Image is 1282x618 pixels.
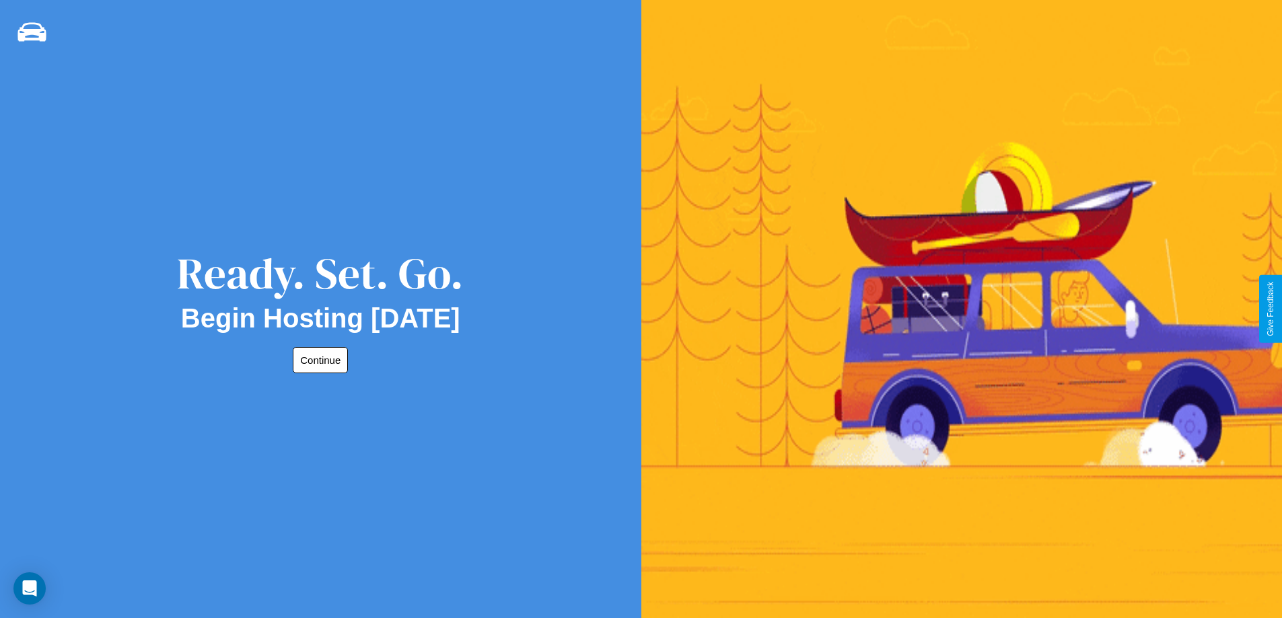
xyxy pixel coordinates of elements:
button: Continue [293,347,348,373]
div: Give Feedback [1266,282,1275,336]
div: Open Intercom Messenger [13,572,46,605]
h2: Begin Hosting [DATE] [181,303,460,334]
div: Ready. Set. Go. [177,243,464,303]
